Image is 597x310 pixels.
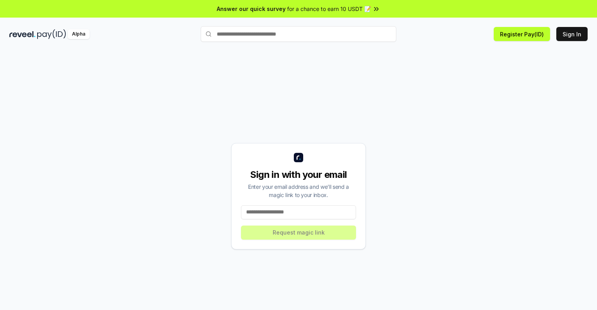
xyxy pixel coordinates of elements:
img: pay_id [37,29,66,39]
button: Sign In [556,27,588,41]
div: Enter your email address and we’ll send a magic link to your inbox. [241,183,356,199]
div: Alpha [68,29,90,39]
img: reveel_dark [9,29,36,39]
span: Answer our quick survey [217,5,286,13]
span: for a chance to earn 10 USDT 📝 [287,5,371,13]
button: Register Pay(ID) [494,27,550,41]
img: logo_small [294,153,303,162]
div: Sign in with your email [241,168,356,181]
